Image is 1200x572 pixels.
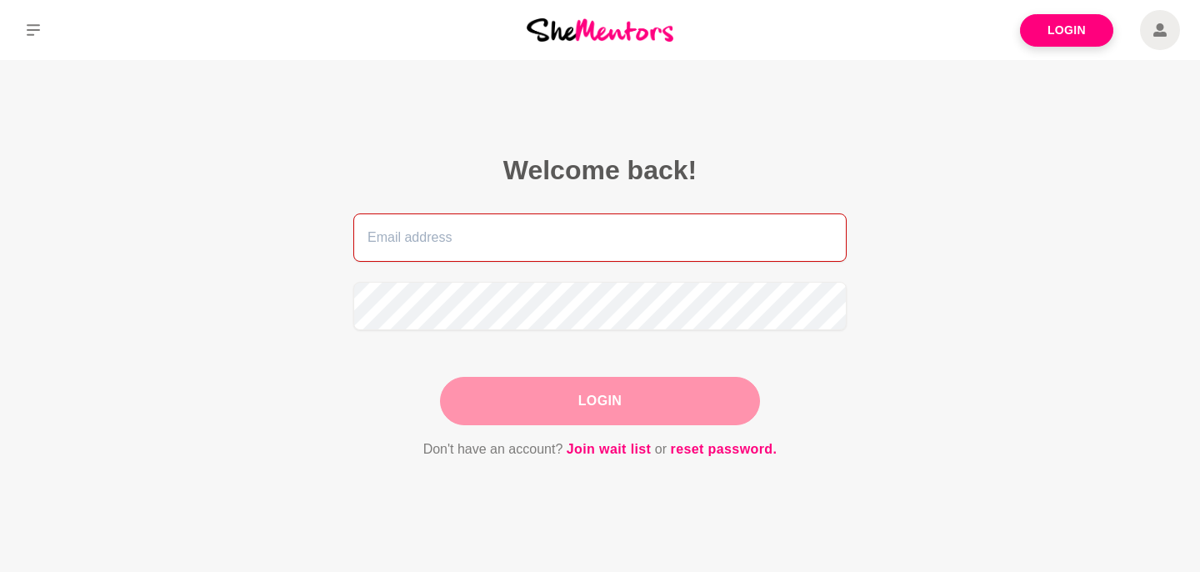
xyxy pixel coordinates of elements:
[527,18,673,41] img: She Mentors Logo
[1020,14,1113,47] a: Login
[353,439,847,460] p: Don't have an account? or
[353,153,847,187] h2: Welcome back!
[671,439,777,460] a: reset password.
[353,213,847,262] input: Email address
[567,439,652,460] a: Join wait list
